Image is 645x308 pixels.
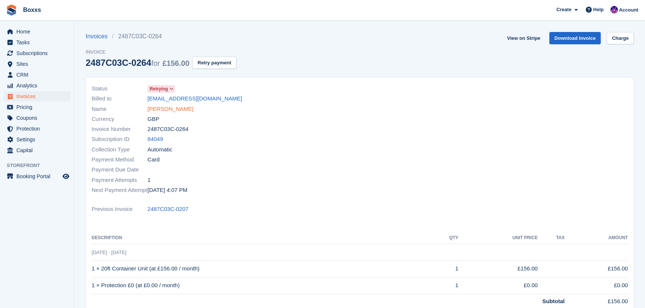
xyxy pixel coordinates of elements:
span: 1 [147,176,150,185]
th: Unit Price [458,232,538,244]
th: Amount [565,232,628,244]
a: menu [4,80,70,91]
span: Coupons [16,113,61,123]
td: 1 [429,277,458,294]
button: Retry payment [192,57,236,69]
span: Currency [92,115,147,123]
a: menu [4,91,70,102]
td: £156.00 [565,260,628,277]
span: Name [92,105,147,113]
img: Jamie Malcolm [610,6,618,13]
td: 1 × 20ft Container Unit (at £156.00 / month) [92,260,429,277]
a: menu [4,113,70,123]
span: Protection [16,123,61,134]
a: 2487C03C-0207 [147,205,188,214]
span: Payment Method [92,155,147,164]
span: Status [92,84,147,93]
td: £156.00 [565,294,628,305]
a: menu [4,171,70,182]
a: Boxxs [20,4,44,16]
span: Retrying [150,86,168,92]
td: £0.00 [458,277,538,294]
span: Invoice [86,48,236,56]
a: menu [4,37,70,48]
a: menu [4,123,70,134]
a: Preview store [61,172,70,181]
td: 1 × Protection £0 (at £0.00 / month) [92,277,429,294]
a: [EMAIL_ADDRESS][DOMAIN_NAME] [147,94,242,103]
span: Booking Portal [16,171,61,182]
span: Tasks [16,37,61,48]
td: 1 [429,260,458,277]
th: QTY [429,232,458,244]
a: [PERSON_NAME] [147,105,193,113]
span: Collection Type [92,145,147,154]
a: menu [4,48,70,58]
span: Settings [16,134,61,145]
td: £156.00 [458,260,538,277]
a: Charge [607,32,634,44]
a: 84049 [147,135,163,144]
span: [DATE] - [DATE] [92,250,126,255]
span: Pricing [16,102,61,112]
span: Invoices [16,91,61,102]
span: Billed to [92,94,147,103]
span: Previous Invoice [92,205,147,214]
span: Account [619,6,638,14]
nav: breadcrumbs [86,32,236,41]
span: for [151,59,160,67]
th: Tax [538,232,565,244]
strong: Subtotal [542,298,565,304]
a: menu [4,134,70,145]
span: CRM [16,70,61,80]
time: 2025-09-04 15:07:56 UTC [147,186,187,195]
span: Invoice Number [92,125,147,134]
span: Card [147,155,160,164]
span: Analytics [16,80,61,91]
span: Storefront [7,162,74,169]
span: Subscription ID [92,135,147,144]
a: menu [4,102,70,112]
span: Subscriptions [16,48,61,58]
span: Home [16,26,61,37]
span: Next Payment Attempt [92,186,147,195]
a: Invoices [86,32,112,41]
td: £0.00 [565,277,628,294]
span: Payment Due Date [92,166,147,174]
span: 2487C03C-0264 [147,125,188,134]
span: Help [593,6,604,13]
a: menu [4,26,70,37]
span: GBP [147,115,159,123]
span: Sites [16,59,61,69]
a: Retrying [147,84,175,93]
img: stora-icon-8386f47178a22dfd0bd8f6a31ec36ba5ce8667c1dd55bd0f319d3a0aa187defe.svg [6,4,17,16]
a: View on Stripe [504,32,543,44]
a: menu [4,59,70,69]
a: menu [4,145,70,155]
span: Payment Attempts [92,176,147,185]
span: Capital [16,145,61,155]
span: Create [556,6,571,13]
div: 2487C03C-0264 [86,58,189,68]
span: Automatic [147,145,172,154]
a: menu [4,70,70,80]
a: Download Invoice [549,32,601,44]
span: £156.00 [162,59,189,67]
th: Description [92,232,429,244]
